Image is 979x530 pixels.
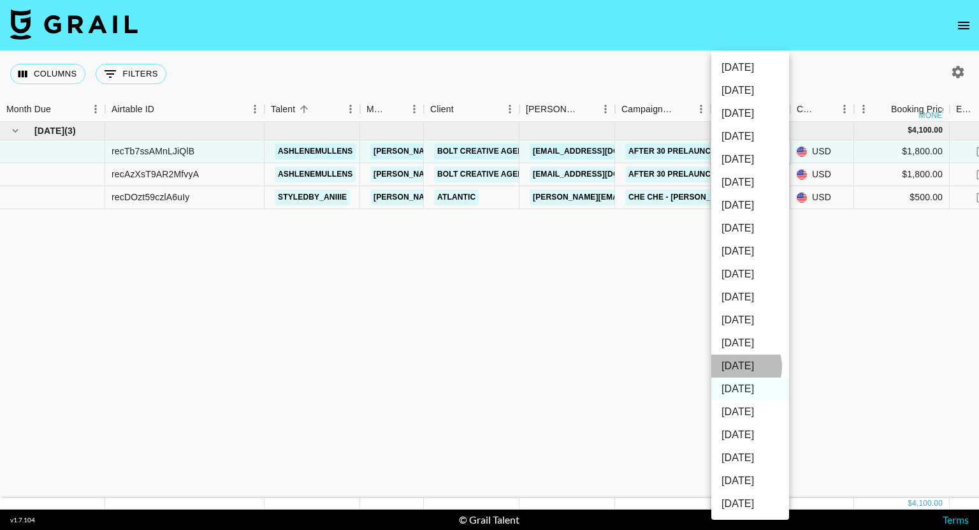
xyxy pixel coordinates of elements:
li: [DATE] [711,102,789,125]
li: [DATE] [711,79,789,102]
li: [DATE] [711,217,789,240]
li: [DATE] [711,401,789,423]
li: [DATE] [711,240,789,263]
li: [DATE] [711,148,789,171]
li: [DATE] [711,125,789,148]
li: [DATE] [711,378,789,401]
li: [DATE] [711,469,789,492]
li: [DATE] [711,194,789,217]
li: [DATE] [711,56,789,79]
li: [DATE] [711,492,789,515]
li: [DATE] [711,446,789,469]
li: [DATE] [711,309,789,332]
li: [DATE] [711,355,789,378]
li: [DATE] [711,286,789,309]
li: [DATE] [711,171,789,194]
li: [DATE] [711,263,789,286]
li: [DATE] [711,332,789,355]
li: [DATE] [711,423,789,446]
